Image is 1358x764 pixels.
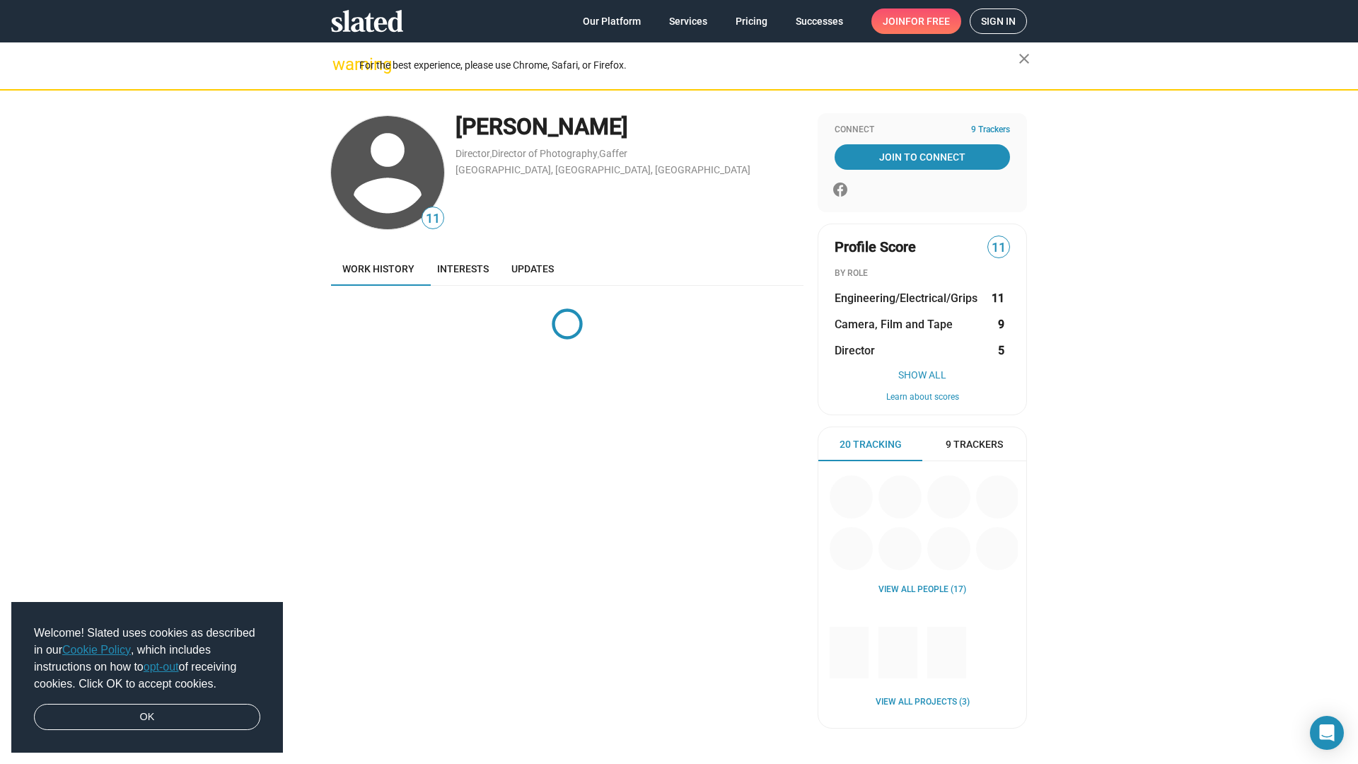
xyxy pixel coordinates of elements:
span: Join To Connect [837,144,1007,170]
span: Join [883,8,950,34]
div: [PERSON_NAME] [455,112,803,142]
span: Interests [437,263,489,274]
span: 11 [422,209,443,228]
div: cookieconsent [11,602,283,753]
span: , [490,151,492,158]
button: Show All [835,369,1010,381]
span: Work history [342,263,414,274]
span: Sign in [981,9,1016,33]
a: Join To Connect [835,144,1010,170]
a: Cookie Policy [62,644,131,656]
a: Services [658,8,719,34]
span: Engineering/Electrical/Grips [835,291,977,306]
a: dismiss cookie message [34,704,260,731]
span: Profile Score [835,238,916,257]
a: Joinfor free [871,8,961,34]
a: Our Platform [571,8,652,34]
span: Our Platform [583,8,641,34]
span: Camera, Film and Tape [835,317,953,332]
a: Successes [784,8,854,34]
a: Sign in [970,8,1027,34]
a: Director of Photography [492,148,598,159]
a: View all People (17) [878,584,966,596]
span: Services [669,8,707,34]
div: For the best experience, please use Chrome, Safari, or Firefox. [359,56,1018,75]
span: Director [835,343,875,358]
a: Director [455,148,490,159]
span: Pricing [736,8,767,34]
a: Work history [331,252,426,286]
mat-icon: warning [332,56,349,73]
span: 9 Trackers [971,125,1010,136]
span: Welcome! Slated uses cookies as described in our , which includes instructions on how to of recei... [34,625,260,693]
div: BY ROLE [835,268,1010,279]
strong: 11 [992,291,1004,306]
strong: 5 [998,343,1004,358]
span: , [598,151,599,158]
a: Interests [426,252,500,286]
div: Connect [835,125,1010,136]
span: 11 [988,238,1009,257]
a: Gaffer [599,148,627,159]
strong: 9 [998,317,1004,332]
a: Pricing [724,8,779,34]
button: Learn about scores [835,392,1010,403]
a: View all Projects (3) [876,697,970,708]
a: Updates [500,252,565,286]
span: Updates [511,263,554,274]
mat-icon: close [1016,50,1033,67]
span: Successes [796,8,843,34]
span: for free [905,8,950,34]
div: Open Intercom Messenger [1310,716,1344,750]
a: [GEOGRAPHIC_DATA], [GEOGRAPHIC_DATA], [GEOGRAPHIC_DATA] [455,164,750,175]
span: 9 Trackers [946,438,1003,451]
a: opt-out [144,661,179,673]
span: 20 Tracking [840,438,902,451]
